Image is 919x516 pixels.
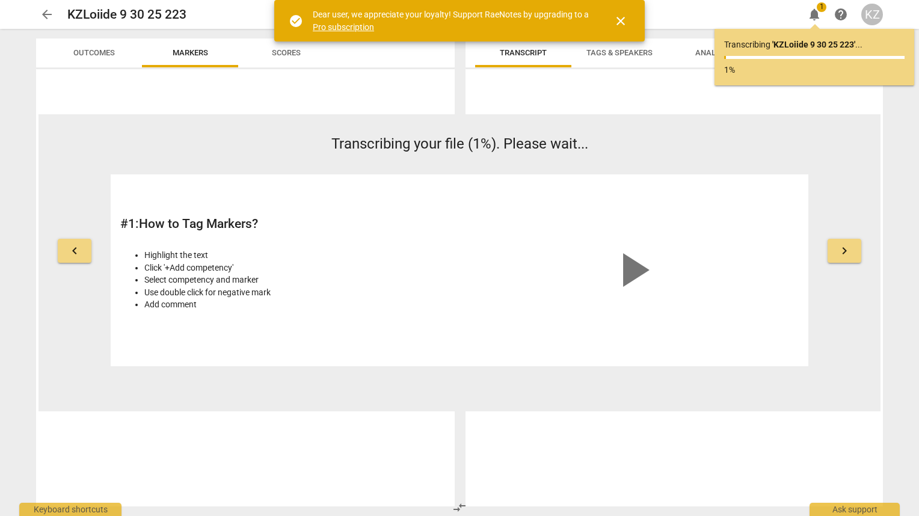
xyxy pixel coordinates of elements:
div: Dear user, we appreciate your loyalty! Support RaeNotes by upgrading to a [313,8,592,33]
button: KZ [861,4,883,25]
li: Use double click for negative mark [144,286,453,299]
h2: KZLoiide 9 30 25 223 [67,7,186,22]
span: Transcript [500,48,547,57]
span: close [613,14,628,28]
div: Keyboard shortcuts [19,503,121,516]
li: Highlight the text [144,249,453,262]
div: Ask support [810,503,900,516]
span: Analytics [695,48,736,57]
li: Click '+Add competency' [144,262,453,274]
span: Markers [173,48,208,57]
span: Tags & Speakers [586,48,653,57]
p: 1% [724,64,905,76]
a: Help [830,4,852,25]
span: Transcribing your file (1%). Please wait... [331,135,588,152]
h2: # 1 : How to Tag Markers? [120,217,453,232]
span: play_arrow [604,241,662,299]
span: Scores [272,48,301,57]
span: notifications [807,7,822,22]
span: arrow_back [40,7,54,22]
span: 1 [817,2,826,12]
li: Add comment [144,298,453,311]
span: Outcomes [73,48,115,57]
button: Notifications [804,4,825,25]
span: compare_arrows [452,500,467,515]
span: keyboard_arrow_right [837,244,852,258]
span: keyboard_arrow_left [67,244,82,258]
button: Close [606,7,635,35]
p: Transcribing ... [724,38,905,51]
a: Pro subscription [313,22,374,32]
b: ' KZLoiide 9 30 25 223 ' [772,40,855,49]
span: check_circle [289,14,303,28]
li: Select competency and marker [144,274,453,286]
span: help [834,7,848,22]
